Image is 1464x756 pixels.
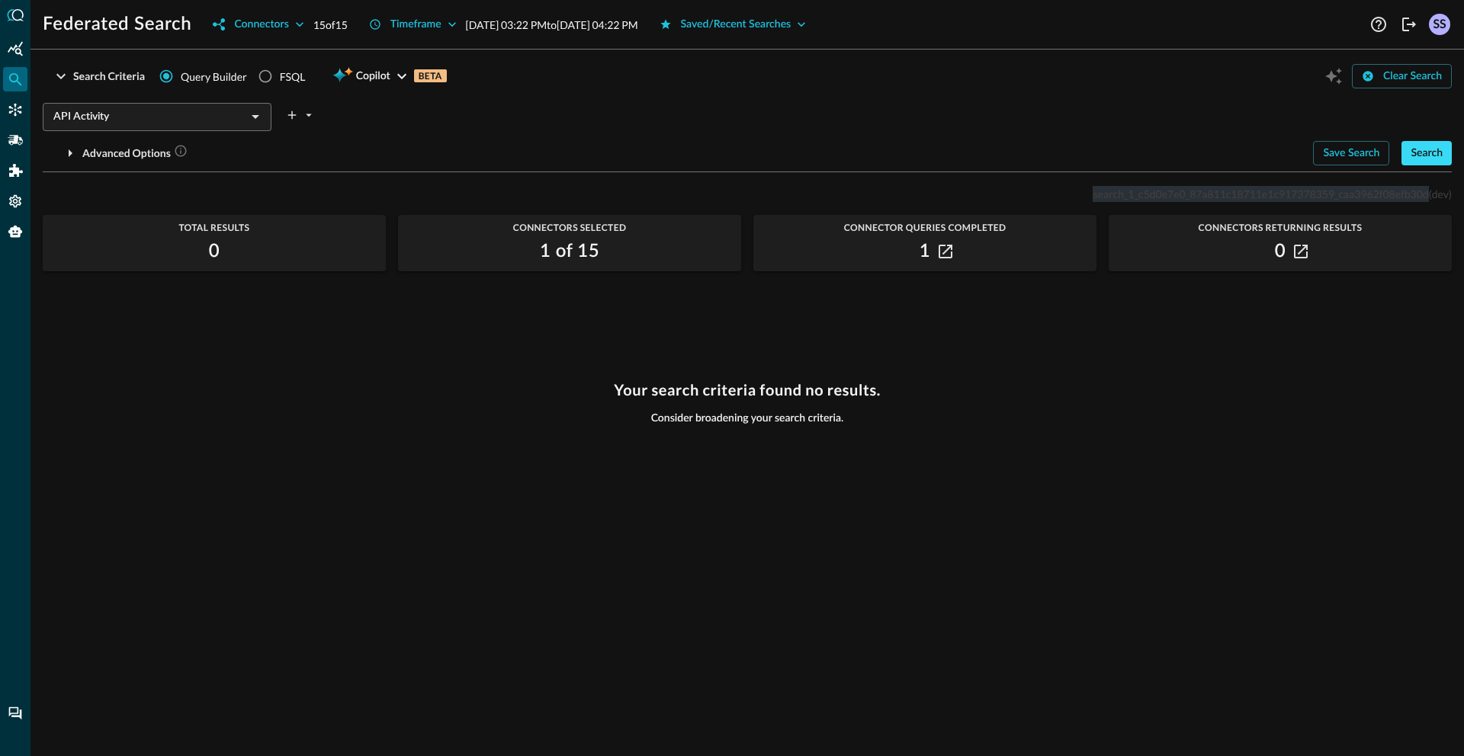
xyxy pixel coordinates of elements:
[1429,14,1450,35] div: SS
[1093,187,1428,200] span: search_1_c5d0e7e0_87a811c18711e1c917378359_caa3962f08efb30d
[651,412,844,425] span: Consider broadening your search criteria.
[540,239,599,264] h2: 1 of 15
[323,64,455,88] button: CopilotBETA
[360,12,466,37] button: Timeframe
[47,107,242,127] input: Select an Event Type
[43,12,191,37] h1: Federated Search
[3,128,27,152] div: Pipelines
[3,98,27,122] div: Connectors
[3,701,27,726] div: Chat
[1323,144,1379,163] div: Save Search
[4,159,28,183] div: Addons
[650,12,816,37] button: Saved/Recent Searches
[390,15,441,34] div: Timeframe
[43,223,386,233] span: Total Results
[234,15,288,34] div: Connectors
[1429,187,1452,200] span: (dev)
[753,223,1096,233] span: Connector Queries Completed
[245,106,266,127] button: Open
[204,12,313,37] button: Connectors
[1109,223,1452,233] span: Connectors Returning Results
[3,189,27,213] div: Settings
[284,103,317,127] button: plus-arrow-button
[1383,67,1442,86] div: Clear Search
[280,69,306,85] div: FSQL
[43,64,154,88] button: Search Criteria
[1313,141,1389,165] button: Save Search
[181,69,247,85] span: Query Builder
[398,223,741,233] span: Connectors Selected
[313,17,348,33] p: 15 of 15
[1397,12,1421,37] button: Logout
[3,219,27,244] div: Query Agent
[681,15,791,34] div: Saved/Recent Searches
[3,37,27,61] div: Summary Insights
[1275,239,1286,264] h2: 0
[209,239,220,264] h2: 0
[920,239,930,264] h2: 1
[414,69,447,82] p: BETA
[43,141,197,165] button: Advanced Options
[1411,144,1443,163] div: Search
[466,17,638,33] p: [DATE] 03:22 PM to [DATE] 04:22 PM
[614,381,881,399] h3: Your search criteria found no results.
[73,67,145,86] div: Search Criteria
[1366,12,1391,37] button: Help
[3,67,27,91] div: Federated Search
[82,144,188,163] div: Advanced Options
[1352,64,1452,88] button: Clear Search
[356,67,390,86] span: Copilot
[1401,141,1452,165] button: Search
